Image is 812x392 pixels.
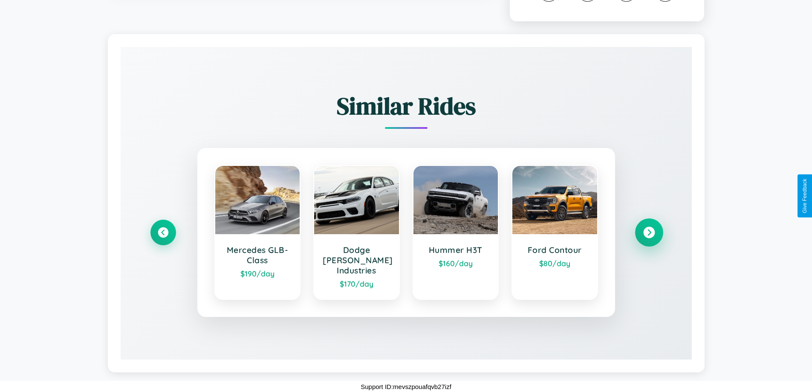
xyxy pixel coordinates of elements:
[313,165,400,300] a: Dodge [PERSON_NAME] Industries$170/day
[521,258,589,268] div: $ 80 /day
[413,165,499,300] a: Hummer H3T$160/day
[323,279,390,288] div: $ 170 /day
[802,179,808,213] div: Give Feedback
[521,245,589,255] h3: Ford Contour
[224,269,292,278] div: $ 190 /day
[422,245,490,255] h3: Hummer H3T
[323,245,390,276] h3: Dodge [PERSON_NAME] Industries
[224,245,292,265] h3: Mercedes GLB-Class
[150,90,662,122] h2: Similar Rides
[511,165,598,300] a: Ford Contour$80/day
[214,165,301,300] a: Mercedes GLB-Class$190/day
[422,258,490,268] div: $ 160 /day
